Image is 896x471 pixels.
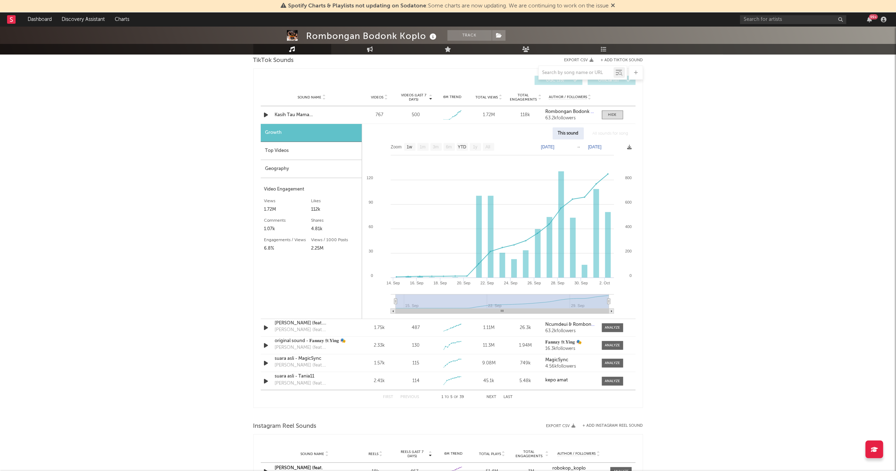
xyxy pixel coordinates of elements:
[412,324,420,331] div: 487
[275,344,349,351] div: [PERSON_NAME] (feat. [GEOGRAPHIC_DATA])
[535,76,582,85] button: UGC(39)
[475,95,498,100] span: Total Views
[545,358,594,363] a: MagicSync
[599,281,610,285] text: 2. Oct
[383,395,394,399] button: First
[479,452,501,456] span: Total Plays
[406,145,412,150] text: 1w
[504,281,517,285] text: 24. Sep
[419,145,426,150] text: 1m
[275,355,349,362] a: suara asli - MagicSync
[472,378,505,385] div: 45.1k
[509,342,542,349] div: 1.94M
[368,249,373,253] text: 30
[487,395,497,399] button: Next
[311,197,358,205] div: Likes
[513,450,545,458] span: Total Engagements
[545,340,582,345] strong: 𝐅𝐚𝐧𝐧𝐳𝐲 𝖋𝖙.𝐘𝐢𝐧𝐠 🎭
[509,324,542,331] div: 26.3k
[363,112,396,119] div: 767
[412,342,419,349] div: 130
[472,324,505,331] div: 1.11M
[412,360,419,367] div: 115
[574,281,588,285] text: 30. Sep
[253,56,294,65] span: TikTok Sounds
[527,281,541,285] text: 26. Sep
[541,144,554,149] text: [DATE]
[545,340,594,345] a: 𝐅𝐚𝐧𝐧𝐳𝐲 𝖋𝖙.𝐘𝐢𝐧𝐠 🎭
[264,185,358,194] div: Video Engagement
[363,324,396,331] div: 1.75k
[311,236,358,244] div: Views / 1000 Posts
[454,396,458,399] span: of
[551,281,564,285] text: 28. Sep
[264,244,311,253] div: 6.8%
[386,281,400,285] text: 14. Sep
[588,144,602,149] text: [DATE]
[275,112,349,119] a: Kasih Tau Mama ([PERSON_NAME])
[363,378,396,385] div: 2.41k
[288,3,427,9] span: Spotify Charts & Playlists not updating on Sodatone
[546,424,576,428] button: Export CSV
[311,205,358,214] div: 112k
[275,327,349,334] div: [PERSON_NAME] (feat. [GEOGRAPHIC_DATA])
[399,93,428,102] span: Videos (last 7 days)
[625,176,631,180] text: 800
[740,15,846,24] input: Search for artists
[472,112,505,119] div: 1.72M
[545,329,594,334] div: 63.2k followers
[509,360,542,367] div: 749k
[261,160,362,178] div: Geography
[446,145,452,150] text: 6m
[436,95,469,100] div: 6M Trend
[867,17,872,22] button: 99+
[576,424,643,428] div: + Add Instagram Reel Sound
[480,281,494,285] text: 22. Sep
[601,58,643,62] button: + Add TikTok Sound
[592,78,625,83] span: Official ( 0 )
[625,225,631,229] text: 400
[545,116,594,121] div: 63.2k followers
[433,281,447,285] text: 18. Sep
[412,112,420,119] div: 500
[264,216,311,225] div: Comments
[110,12,134,27] a: Charts
[611,3,615,9] span: Dismiss
[549,95,587,100] span: Author / Followers
[472,342,505,349] div: 11.3M
[473,145,477,150] text: 1y
[275,320,349,327] a: [PERSON_NAME] (feat. [GEOGRAPHIC_DATA])
[458,145,466,150] text: YTD
[504,395,513,399] button: Last
[368,452,378,456] span: Reels
[509,93,537,102] span: Total Engagements
[583,424,643,428] button: + Add Instagram Reel Sound
[306,30,439,42] div: Rombongan Bodonk Koplo
[545,378,594,383] a: kepo amat
[485,145,490,150] text: All
[275,373,349,380] a: suara asli - Tania11
[594,58,643,62] button: + Add TikTok Sound
[447,30,492,41] button: Track
[401,395,419,399] button: Previous
[552,466,605,471] a: robokop_koplo
[564,58,594,62] button: Export CSV
[445,396,449,399] span: to
[275,337,349,345] a: original sound - 𝐅𝐚𝐧𝐧𝐳𝐲 𝖋𝖙.𝐘𝐢𝐧𝐠 🎭
[509,378,542,385] div: 5.48k
[368,225,373,229] text: 60
[264,205,311,214] div: 1.72M
[545,364,594,369] div: 4.56k followers
[472,360,505,367] div: 9.08M
[261,142,362,160] div: Top Videos
[363,342,396,349] div: 2.33k
[545,322,594,327] a: Ncumdeui & Rombongan Bodonk Koplo
[457,281,470,285] text: 20. Sep
[397,450,428,458] span: Reels (last 7 days)
[253,422,317,431] span: Instagram Reel Sounds
[553,127,584,140] div: This sound
[545,109,603,114] strong: Rombongan Bodonk Koplo
[509,112,542,119] div: 118k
